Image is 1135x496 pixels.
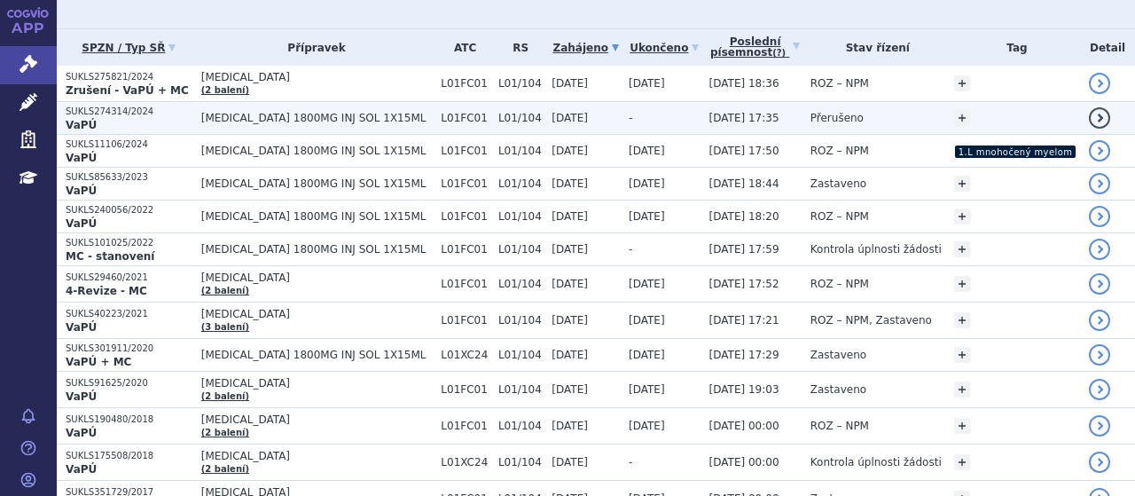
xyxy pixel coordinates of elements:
[66,427,97,439] strong: VaPÚ
[66,390,97,403] strong: VaPÚ
[709,145,779,157] span: [DATE] 17:50
[498,112,543,124] span: L01/104
[1089,173,1110,194] a: detail
[629,177,665,190] span: [DATE]
[66,356,131,368] strong: VaPÚ + MC
[1089,239,1110,260] a: detail
[441,314,489,327] span: L01FC01
[201,322,249,332] a: (3 balení)
[810,77,869,90] span: ROZ – NPM
[552,420,588,432] span: [DATE]
[552,383,588,396] span: [DATE]
[441,278,489,290] span: L01FC01
[810,383,866,396] span: Zastaveno
[201,464,249,474] a: (2 balení)
[66,377,192,390] p: SUKLS91625/2020
[201,450,433,462] span: [MEDICAL_DATA]
[201,349,433,361] span: [MEDICAL_DATA] 1800MG INJ SOL 1X15ML
[441,349,489,361] span: L01XC24
[498,314,543,327] span: L01/104
[498,243,543,256] span: L01/104
[201,286,249,295] a: (2 balení)
[201,413,433,426] span: [MEDICAL_DATA]
[629,210,665,223] span: [DATE]
[629,278,665,290] span: [DATE]
[201,85,249,95] a: (2 balení)
[201,177,433,190] span: [MEDICAL_DATA] 1800MG INJ SOL 1X15ML
[955,146,1076,158] i: 1.L mnohočený myelom
[810,314,932,327] span: ROZ – NPM, Zastaveno
[1089,310,1110,331] a: detail
[954,110,970,126] a: +
[1089,140,1110,161] a: detail
[66,185,97,197] strong: VaPÚ
[954,382,970,398] a: +
[1089,273,1110,295] a: detail
[552,349,588,361] span: [DATE]
[552,177,588,190] span: [DATE]
[66,272,192,284] p: SUKLS29460/2021
[66,119,97,131] strong: VaPÚ
[201,377,433,390] span: [MEDICAL_DATA]
[629,456,632,468] span: -
[201,243,433,256] span: [MEDICAL_DATA] 1800MG INJ SOL 1X15ML
[629,349,665,361] span: [DATE]
[66,71,192,83] p: SUKLS275821/2024
[441,243,489,256] span: L01FC01
[66,106,192,118] p: SUKLS274314/2024
[810,112,864,124] span: Přerušeno
[552,456,588,468] span: [DATE]
[629,145,665,157] span: [DATE]
[498,420,543,432] span: L01/104
[201,71,433,83] span: [MEDICAL_DATA]
[441,210,489,223] span: L01FC01
[66,84,189,97] strong: Zrušení - VaPÚ + MC
[66,321,97,334] strong: VaPÚ
[810,177,866,190] span: Zastaveno
[201,428,249,437] a: (2 balení)
[954,75,970,91] a: +
[810,349,866,361] span: Zastaveno
[954,209,970,224] a: +
[441,145,489,157] span: L01FC01
[201,272,433,284] span: [MEDICAL_DATA]
[954,241,970,257] a: +
[66,217,97,230] strong: VaPÚ
[810,243,942,256] span: Kontrola úplnosti žádosti
[498,77,543,90] span: L01/104
[709,456,779,468] span: [DATE] 00:00
[709,29,802,66] a: Poslednípísemnost(?)
[629,383,665,396] span: [DATE]
[629,243,632,256] span: -
[66,463,97,476] strong: VaPÚ
[1089,206,1110,227] a: detail
[498,349,543,361] span: L01/104
[66,138,192,151] p: SUKLS11106/2024
[810,145,869,157] span: ROZ – NPM
[441,456,489,468] span: L01XC24
[201,145,433,157] span: [MEDICAL_DATA] 1800MG INJ SOL 1X15ML
[552,145,588,157] span: [DATE]
[498,278,543,290] span: L01/104
[629,77,665,90] span: [DATE]
[432,29,489,66] th: ATC
[1080,29,1135,66] th: Detail
[441,420,489,432] span: L01FC01
[441,177,489,190] span: L01FC01
[1089,415,1110,437] a: detail
[945,29,1080,66] th: Tag
[66,285,147,297] strong: 4-Revize - MC
[954,454,970,470] a: +
[489,29,543,66] th: RS
[954,418,970,434] a: +
[709,243,779,256] span: [DATE] 17:59
[66,35,192,60] a: SPZN / Typ SŘ
[772,48,786,59] abbr: (?)
[810,210,869,223] span: ROZ – NPM
[1089,379,1110,400] a: detail
[441,77,489,90] span: L01FC01
[709,383,779,396] span: [DATE] 19:03
[629,112,632,124] span: -
[1089,107,1110,129] a: detail
[66,450,192,462] p: SUKLS175508/2018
